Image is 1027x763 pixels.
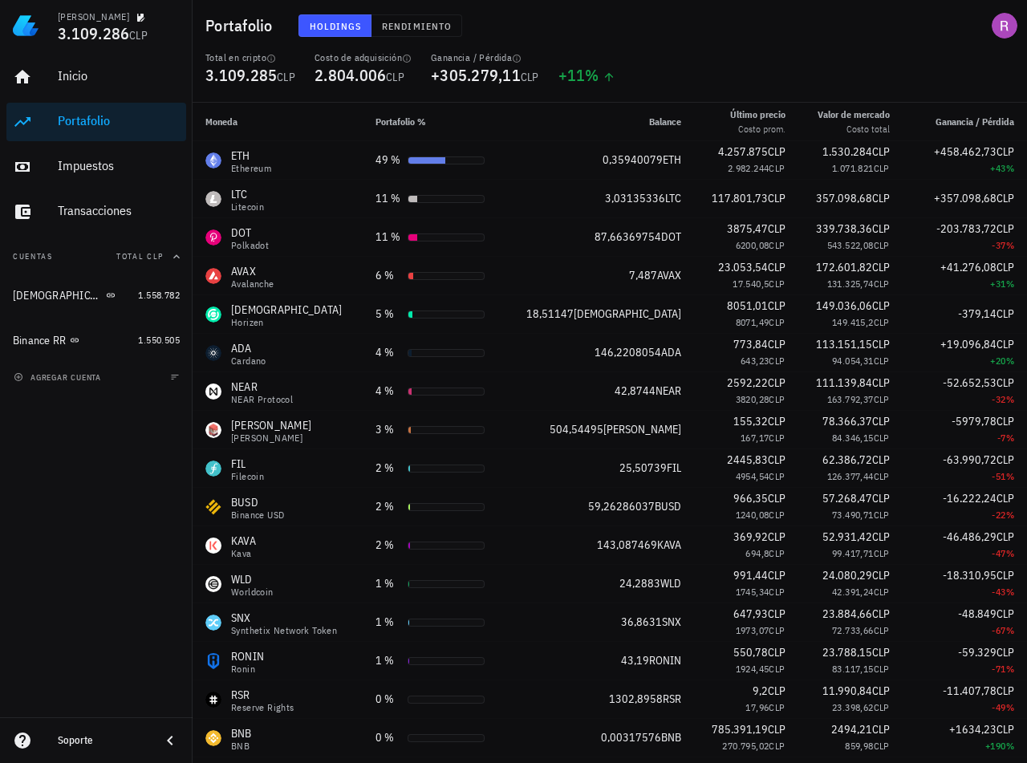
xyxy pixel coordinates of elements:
span: CLP [277,70,295,84]
span: +19.096,84 [940,337,997,351]
span: CLP [769,162,785,174]
span: 23.398,62 [832,701,874,713]
div: Último precio [730,108,785,122]
span: 72.733,66 [832,624,874,636]
span: CLP [874,355,890,367]
div: Cardano [231,356,266,366]
span: 647,93 [733,607,768,621]
span: 7,487 [629,268,657,282]
div: Ganancia / Pérdida [431,51,539,64]
div: NEAR-icon [205,384,221,400]
span: 42.391,24 [832,586,874,598]
th: Balance: Sin ordenar. Pulse para ordenar de forma ascendente. [505,103,694,141]
div: avatar [992,13,1017,39]
span: CLP [872,337,890,351]
div: Ethereum [231,164,271,173]
a: Inicio [6,58,186,96]
span: 24.080,29 [822,568,872,582]
span: 3820,28 [736,393,769,405]
span: 23.053,54 [718,260,768,274]
div: [PERSON_NAME] [231,433,311,443]
span: 0,35940079 [603,152,663,167]
span: 11.990,84 [822,684,872,698]
span: 1.558.782 [138,289,180,301]
span: CLP [997,491,1014,505]
div: Costo de adquisición [315,51,412,64]
span: Balance [649,116,681,128]
div: Costo prom. [730,122,785,136]
span: CLP [872,453,890,467]
span: CLP [874,586,890,598]
span: CLP [874,278,890,290]
div: 49 % [375,152,401,168]
div: ZEN-icon [205,306,221,323]
span: 357.098,68 [816,191,872,205]
div: Filecoin [231,472,264,481]
div: -47 [915,546,1014,562]
span: 167,17 [741,432,769,444]
span: % [1006,239,1014,251]
span: 172.601,82 [816,260,872,274]
span: 270.795,02 [722,740,769,752]
span: CLP [874,547,890,559]
span: 1240,08 [736,509,769,521]
div: -7 [915,430,1014,446]
button: CuentasTotal CLP [6,237,186,276]
th: Portafolio %: Sin ordenar. Pulse para ordenar de forma ascendente. [363,103,504,141]
span: CLP [768,375,785,390]
span: CLP [874,509,890,521]
span: 643,23 [741,355,769,367]
span: LTC [665,191,681,205]
span: CLP [768,607,785,621]
span: CLP [521,70,539,84]
div: LTC-icon [205,191,221,207]
span: Ganancia / Pérdida [936,116,1014,128]
div: [PERSON_NAME] [231,417,311,433]
span: 52.931,42 [822,530,872,544]
span: 8051,01 [727,298,768,313]
span: CLP [769,586,785,598]
span: CLP [997,453,1014,467]
span: 2592,22 [727,375,768,390]
span: CLP [874,162,890,174]
span: CLP [768,298,785,313]
span: 59,26286037 [588,499,655,513]
span: CLP [997,260,1014,274]
span: AVAX [657,268,681,282]
div: LTC [231,186,264,202]
span: 543.522,08 [827,239,874,251]
span: % [585,64,599,86]
span: +357.098,68 [934,191,997,205]
span: CLP [872,568,890,582]
span: 42,8744 [615,384,656,398]
a: Portafolio [6,103,186,141]
span: CLP [768,144,785,159]
div: -22 [915,507,1014,523]
h1: Portafolio [205,13,279,39]
span: 3.109.285 [205,64,277,86]
span: -16.222,24 [943,491,997,505]
span: CLP [872,221,890,236]
span: 1924,45 [736,663,769,675]
span: CLP [872,414,890,428]
div: FIL [231,456,264,472]
div: 11 % [375,190,401,207]
span: 131.325,74 [827,278,874,290]
span: 24,2883 [619,576,660,591]
span: -48.849 [958,607,997,621]
span: % [1006,432,1014,444]
span: 4.257.875 [718,144,768,159]
span: Moneda [205,116,237,128]
span: CLP [997,530,1014,544]
span: 126.377,44 [827,470,874,482]
span: CLP [768,568,785,582]
span: CLP [769,355,785,367]
div: 6 % [375,267,401,284]
div: 2 % [375,460,401,477]
span: 163.792,37 [827,393,874,405]
a: [DEMOGRAPHIC_DATA][PERSON_NAME] 1.558.782 [6,276,186,315]
div: 3 % [375,421,401,438]
span: 504,54495 [550,422,603,436]
span: 146,2208054 [595,345,661,359]
span: CLP [997,375,1014,390]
